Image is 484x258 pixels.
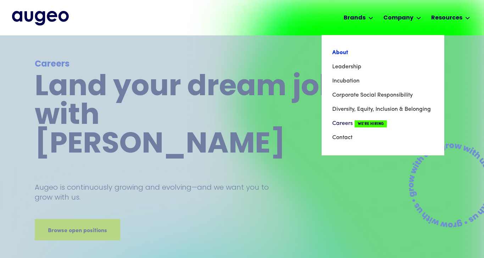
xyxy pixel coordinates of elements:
a: Contact [332,131,434,145]
a: CareersWe're Hiring [332,116,434,131]
div: Resources [431,14,462,22]
a: About [332,46,434,60]
a: home [12,11,69,25]
span: We're Hiring [355,120,387,127]
div: Company [383,14,413,22]
a: Diversity, Equity, Inclusion & Belonging [332,102,434,116]
a: Corporate Social Responsibility [332,88,434,102]
nav: Company [322,35,444,155]
img: Augeo's full logo in midnight blue. [12,11,69,25]
a: Incubation [332,74,434,88]
div: Brands [344,14,366,22]
a: Leadership [332,60,434,74]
